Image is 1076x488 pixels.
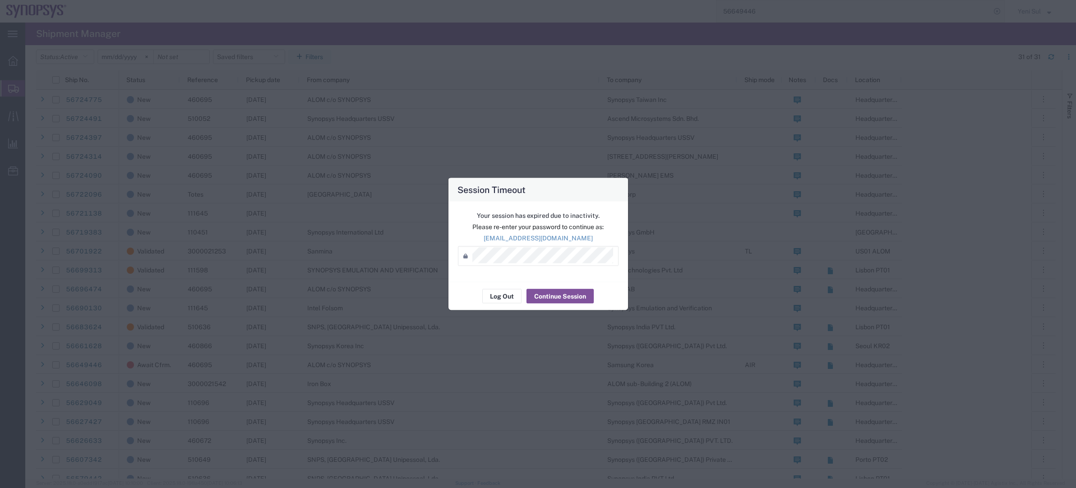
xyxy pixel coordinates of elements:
[458,211,619,221] p: Your session has expired due to inactivity.
[458,234,619,243] p: [EMAIL_ADDRESS][DOMAIN_NAME]
[457,183,526,196] h4: Session Timeout
[458,222,619,232] p: Please re-enter your password to continue as:
[482,289,522,304] button: Log Out
[526,289,594,304] button: Continue Session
